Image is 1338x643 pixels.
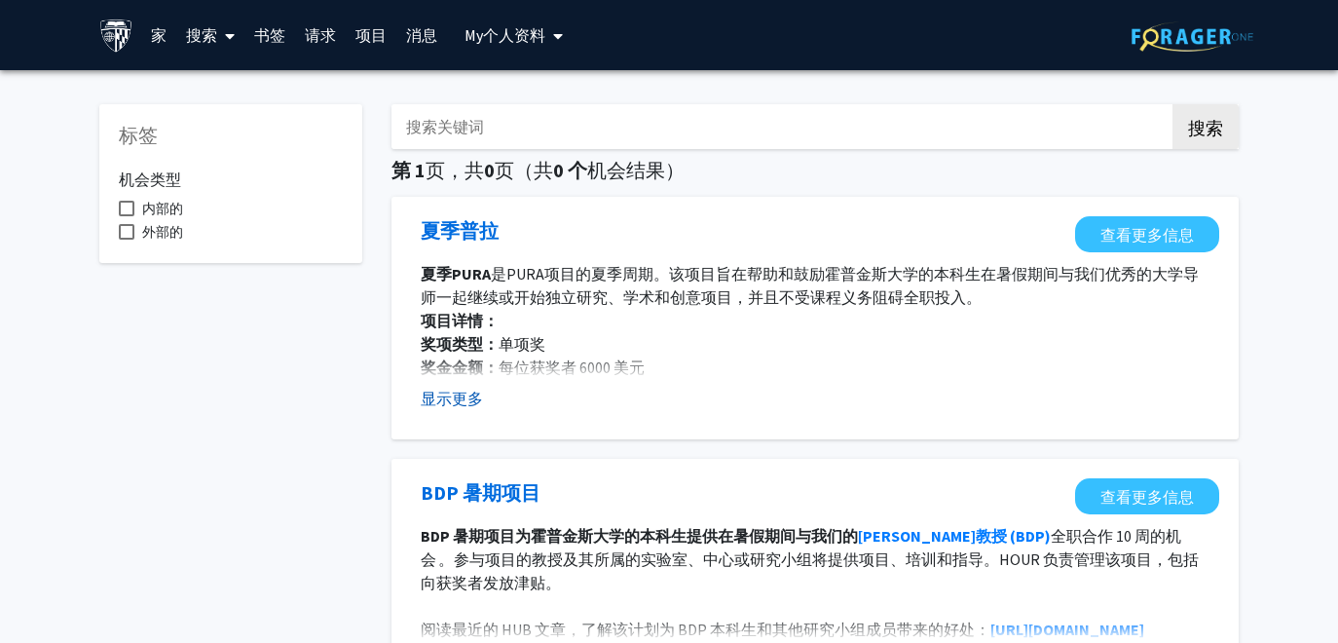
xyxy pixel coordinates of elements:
[499,358,645,377] font: 每位获奖者 6000 美元
[483,25,545,45] font: 个人资料
[421,549,1199,592] font: 。参与项目的教授及其所属的实验室、中心或研究小组将提供项目、培训和指导。HOUR 负责管理该项目，包括向获奖者发放津贴。
[1100,225,1194,245] font: 查看更多信息
[421,526,858,546] font: BDP 暑期项目为霍普金斯大学的本科生提供在暑假期间与我们的
[346,1,396,69] a: 项目
[1100,487,1194,507] font: 查看更多信息
[141,1,176,69] a: 家
[396,1,447,69] a: 消息
[499,334,545,354] font: 单项奖
[99,19,133,53] img: 约翰·霍普金斯大学标志
[1132,21,1253,52] img: ForagerOne 标志
[421,358,499,377] font: 奖金金额：
[151,25,167,45] font: 家
[421,620,990,639] font: 阅读最近的 HUB 文章，了解该计划为 BDP 本科生和其他研究小组成员带来的好处：
[305,25,336,45] font: 请求
[391,158,426,182] font: 第 1
[990,620,1144,639] a: [URL][DOMAIN_NAME]
[421,478,540,508] a: 在新标签页中打开
[421,387,483,410] button: 显示更多
[858,526,1051,546] a: [PERSON_NAME]教授 (BDP)
[295,1,346,69] a: 请求
[244,1,295,69] a: 书签
[1172,104,1239,149] button: 搜索
[142,223,183,241] font: 外部的
[465,25,545,45] span: My
[421,389,483,408] font: 显示更多
[426,158,445,182] font: 页
[355,25,387,45] font: 项目
[421,264,491,284] font: 夏季PURA
[421,311,499,330] font: 项目详情：
[421,216,499,246] a: 在新标签页中打开
[119,123,158,147] font: 标签
[254,25,285,45] font: 书签
[1075,216,1219,252] a: 在新标签页中打开
[421,264,1199,307] font: 是PURA项目的夏季周期。该项目旨在帮助和鼓励霍普金斯大学的本科生在暑假期间与我们优秀的大学导师一起继续或开始独立研究、学术和创意项目，并且不受课程义务阻碍全职投入。
[421,334,499,354] font: 奖项类型：
[495,158,553,182] font: 页（共
[406,25,437,45] font: 消息
[445,158,484,182] font: ，共
[1188,116,1223,138] font: 搜索
[391,104,1156,149] input: 搜索关键词
[553,158,587,182] font: 0 个
[421,218,499,243] font: 夏季普拉
[1075,478,1219,514] a: 在新标签页中打开
[484,158,495,182] font: 0
[421,480,540,505] font: BDP 暑期项目
[186,25,217,45] font: 搜索
[142,200,183,217] font: 内部的
[15,555,83,628] iframe: Chat
[587,158,685,182] font: 机会结果）
[119,170,181,189] font: 机会类型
